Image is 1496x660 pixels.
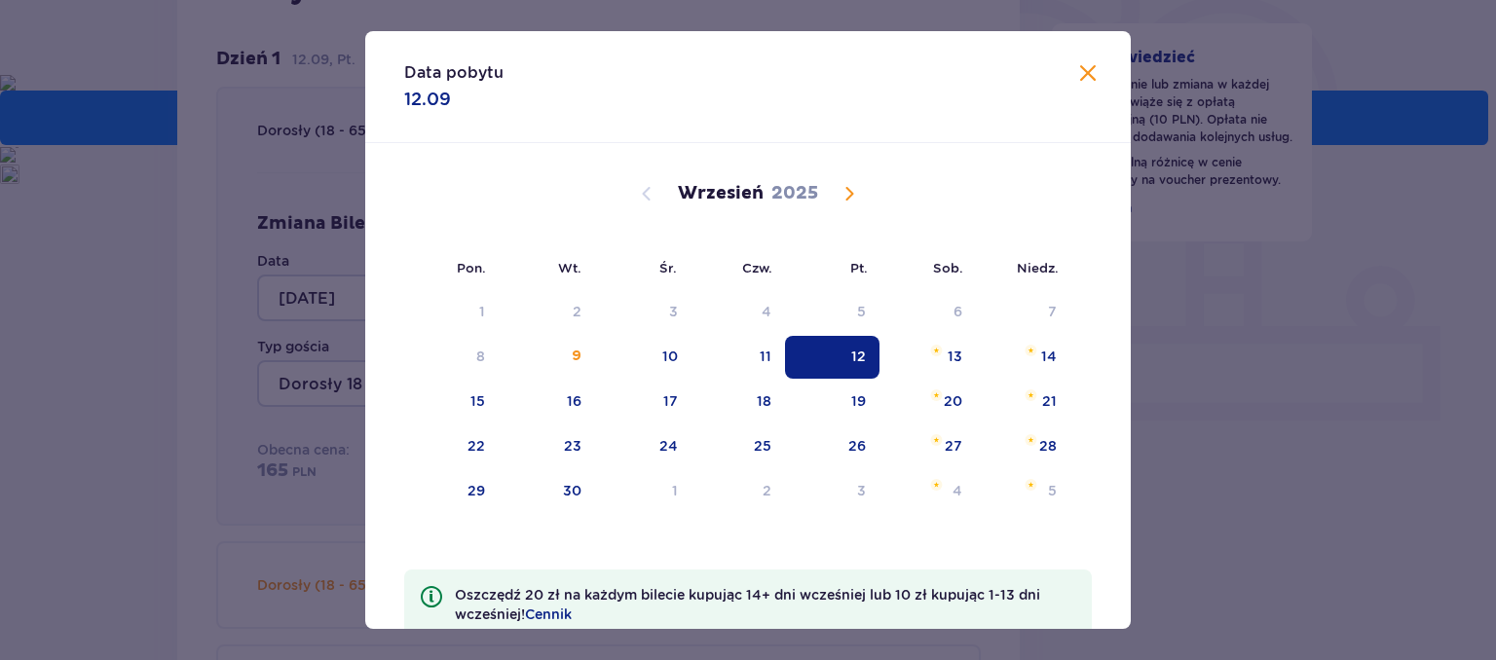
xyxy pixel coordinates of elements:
td: czwartek, 25 września 2025 [692,425,786,468]
td: sobota, 4 października 2025 [879,470,976,513]
td: wtorek, 23 września 2025 [499,425,595,468]
td: niedziela, 14 września 2025 [976,336,1070,379]
div: 23 [564,436,581,456]
td: Not available. niedziela, 7 września 2025 [976,291,1070,334]
td: Not available. sobota, 6 września 2025 [879,291,976,334]
td: sobota, 13 września 2025 [879,336,976,379]
td: Not available. środa, 3 września 2025 [595,291,692,334]
small: Śr. [659,260,677,275]
td: piątek, 19 września 2025 [785,381,879,423]
td: poniedziałek, 15 września 2025 [404,381,499,423]
td: czwartek, 2 października 2025 [692,470,786,513]
td: poniedziałek, 29 września 2025 [404,470,499,513]
small: Wt. [558,260,581,275]
div: 20 [944,391,962,411]
p: 12.09 [404,88,451,111]
td: piątek, 26 września 2025 [785,425,879,468]
div: 19 [851,391,866,411]
p: Oszczędź 20 zł na każdym bilecie kupując 14+ dni wcześniej lub 10 zł kupując 1-13 dni wcześniej! [455,585,1076,624]
td: piątek, 3 października 2025 [785,470,879,513]
div: 4 [762,302,771,321]
div: 3 [857,481,866,500]
p: 2025 [771,182,818,205]
div: 26 [848,436,866,456]
td: czwartek, 11 września 2025 [692,336,786,379]
small: Pon. [457,260,486,275]
td: środa, 17 września 2025 [595,381,692,423]
div: 2 [763,481,771,500]
td: niedziela, 5 października 2025 [976,470,1070,513]
div: 12 [851,347,866,366]
div: 22 [467,436,485,456]
td: niedziela, 21 września 2025 [976,381,1070,423]
div: 4 [953,481,962,500]
td: czwartek, 18 września 2025 [692,381,786,423]
div: 6 [954,302,962,321]
td: sobota, 20 września 2025 [879,381,976,423]
small: Sob. [933,260,963,275]
div: 24 [659,436,678,456]
div: 17 [663,391,678,411]
td: Selected. piątek, 12 września 2025 [785,336,879,379]
td: środa, 24 września 2025 [595,425,692,468]
td: Not available. poniedziałek, 1 września 2025 [404,291,499,334]
div: 9 [572,347,581,366]
td: sobota, 27 września 2025 [879,425,976,468]
td: Not available. wtorek, 2 września 2025 [499,291,595,334]
td: środa, 1 października 2025 [595,470,692,513]
small: Niedz. [1017,260,1059,275]
td: środa, 10 września 2025 [595,336,692,379]
div: 5 [857,302,866,321]
div: 25 [754,436,771,456]
td: Not available. piątek, 5 września 2025 [785,291,879,334]
td: poniedziałek, 22 września 2025 [404,425,499,468]
td: Not available. poniedziałek, 8 września 2025 [404,336,499,379]
p: Wrzesień [678,182,764,205]
td: wtorek, 9 września 2025 [499,336,595,379]
div: 30 [563,481,581,500]
div: 29 [467,481,485,500]
small: Pt. [850,260,868,275]
div: 13 [948,347,962,366]
td: Not available. czwartek, 4 września 2025 [692,291,786,334]
a: Cennik [525,605,572,624]
td: wtorek, 30 września 2025 [499,470,595,513]
td: wtorek, 16 września 2025 [499,381,595,423]
div: 3 [669,302,678,321]
div: 11 [760,347,771,366]
div: 1 [672,481,678,500]
div: 16 [567,391,581,411]
div: 10 [662,347,678,366]
small: Czw. [742,260,772,275]
td: niedziela, 28 września 2025 [976,425,1070,468]
div: 15 [470,391,485,411]
div: 27 [945,436,962,456]
div: Calendar [365,143,1131,546]
p: Data pobytu [404,62,504,84]
div: 2 [573,302,581,321]
div: 8 [476,347,485,366]
div: 18 [757,391,771,411]
div: 1 [479,302,485,321]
